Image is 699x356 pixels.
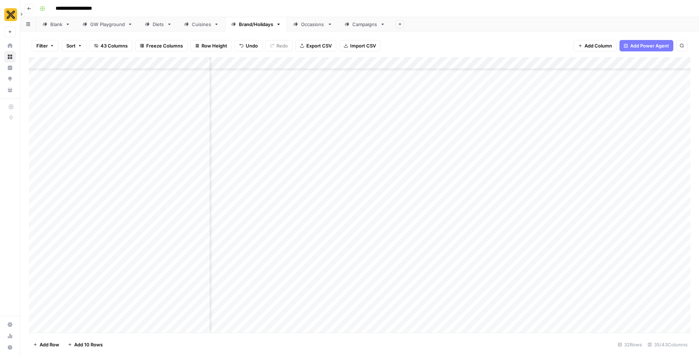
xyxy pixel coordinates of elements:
a: Your Data [4,84,16,96]
img: CookUnity Logo [4,8,17,21]
button: Row Height [190,40,232,51]
button: 43 Columns [90,40,132,51]
div: Blank [50,21,62,28]
a: Browse [4,51,16,62]
div: Diets [153,21,164,28]
button: Workspace: CookUnity [4,6,16,24]
a: Brand/Holidays [225,17,287,31]
a: Insights [4,62,16,74]
button: Help + Support [4,342,16,353]
a: Home [4,40,16,51]
span: Redo [276,42,288,49]
span: Import CSV [350,42,376,49]
div: Occasions [301,21,325,28]
button: Redo [265,40,292,51]
a: Settings [4,319,16,330]
a: Blank [36,17,76,31]
a: GW Playground [76,17,139,31]
button: Sort [62,40,87,51]
div: Brand/Holidays [239,21,273,28]
button: Add Row [29,339,63,350]
button: Import CSV [339,40,381,51]
button: Freeze Columns [135,40,188,51]
a: Opportunities [4,73,16,85]
span: Row Height [201,42,227,49]
span: Add Power Agent [630,42,669,49]
a: Occasions [287,17,338,31]
span: Add 10 Rows [74,341,103,348]
div: Cuisines [192,21,211,28]
span: Add Row [40,341,59,348]
span: Filter [36,42,48,49]
span: Export CSV [306,42,332,49]
div: Campaigns [352,21,377,28]
button: Add Column [573,40,617,51]
span: Undo [246,42,258,49]
a: Usage [4,330,16,342]
span: Freeze Columns [146,42,183,49]
button: Add Power Agent [619,40,673,51]
button: Undo [235,40,262,51]
div: 35/43 Columns [645,339,690,350]
div: 32 Rows [615,339,645,350]
button: Add 10 Rows [63,339,107,350]
a: Diets [139,17,178,31]
a: Campaigns [338,17,391,31]
span: Add Column [585,42,612,49]
span: Sort [66,42,76,49]
button: Export CSV [295,40,336,51]
div: GW Playground [90,21,125,28]
button: Filter [32,40,59,51]
span: 43 Columns [101,42,128,49]
a: Cuisines [178,17,225,31]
